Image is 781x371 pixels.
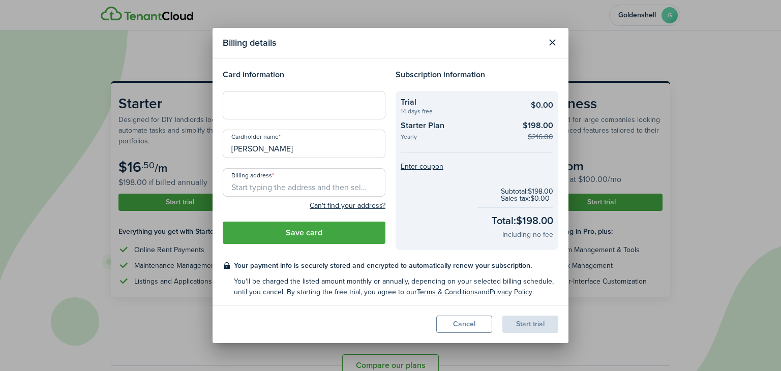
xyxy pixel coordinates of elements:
checkout-summary-item-title: Starter Plan [401,119,515,134]
a: Terms & Conditions [417,287,478,297]
checkout-summary-item-old-price: $216.00 [528,132,553,142]
button: Save card [223,222,385,244]
button: Cancel [436,316,492,333]
checkout-summary-item-description: 14 days free [401,108,515,114]
button: Can't find your address? [310,201,385,211]
checkout-terms-main: Your payment info is securely stored and encrypted to automatically renew your subscription. [234,260,558,271]
input: Start typing the address and then select from the dropdown [223,168,385,197]
iframe: Secure card payment input frame [229,100,379,110]
checkout-summary-item-main-price: $0.00 [531,99,553,111]
a: Privacy Policy [490,287,532,297]
modal-title: Billing details [223,33,541,53]
checkout-total-main: Total: $198.00 [492,213,553,228]
checkout-subtotal-item: Subtotal: $198.00 [501,188,553,195]
checkout-subtotal-item: Sales tax: $0.00 [501,195,553,202]
checkout-summary-item-main-price: $198.00 [523,119,553,132]
checkout-summary-item-title: Trial [401,96,515,108]
button: Close modal [544,34,561,51]
h4: Card information [223,69,385,81]
h4: Subscription information [396,69,558,81]
button: Enter coupon [401,163,443,170]
checkout-summary-item-description: Yearly [401,134,515,142]
checkout-terms-secondary: You'll be charged the listed amount monthly or annually, depending on your selected billing sched... [234,276,558,297]
checkout-total-secondary: Including no fee [502,229,553,240]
